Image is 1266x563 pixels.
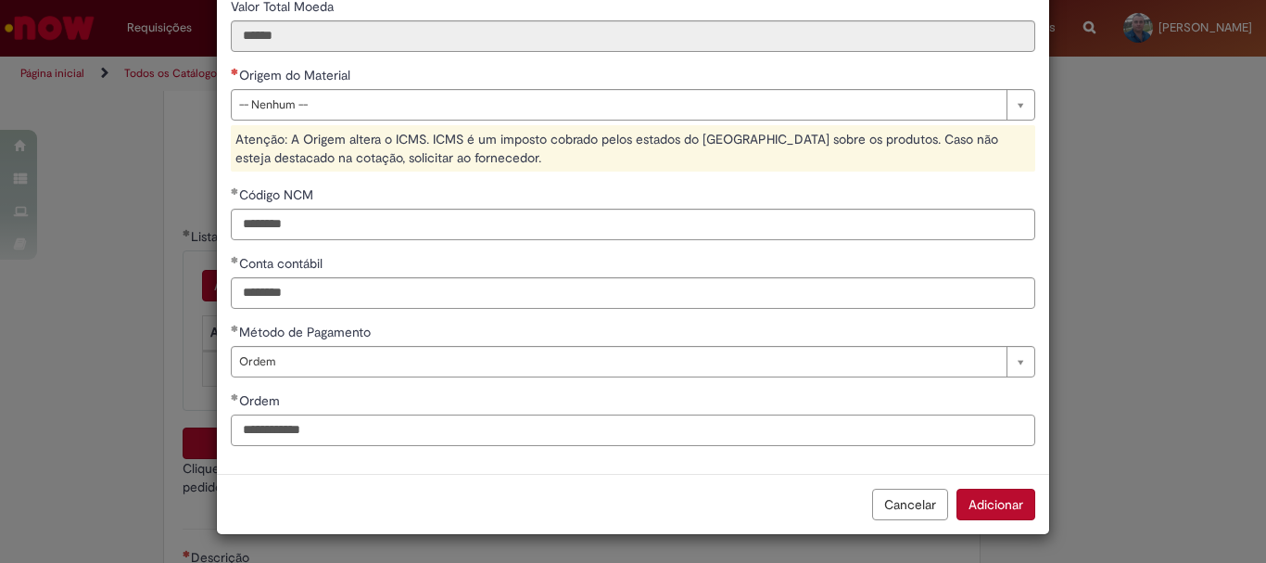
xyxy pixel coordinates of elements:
input: Conta contábil [231,277,1035,309]
span: Obrigatório Preenchido [231,393,239,401]
span: Obrigatório Preenchido [231,187,239,195]
span: Obrigatório Preenchido [231,325,239,332]
span: Origem do Material [239,67,354,83]
span: Ordem [239,347,997,377]
input: Valor Total Moeda [231,20,1035,52]
input: Ordem [231,415,1035,446]
span: Conta contábil [239,255,326,272]
span: Código NCM [239,186,317,203]
span: Método de Pagamento [239,324,374,340]
span: Necessários [231,68,239,75]
input: Código NCM [231,209,1035,240]
span: Ordem [239,392,284,409]
button: Adicionar [956,489,1035,520]
button: Cancelar [872,489,948,520]
span: Obrigatório Preenchido [231,256,239,263]
span: -- Nenhum -- [239,90,997,120]
div: Atenção: A Origem altera o ICMS. ICMS é um imposto cobrado pelos estados do [GEOGRAPHIC_DATA] sob... [231,125,1035,172]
